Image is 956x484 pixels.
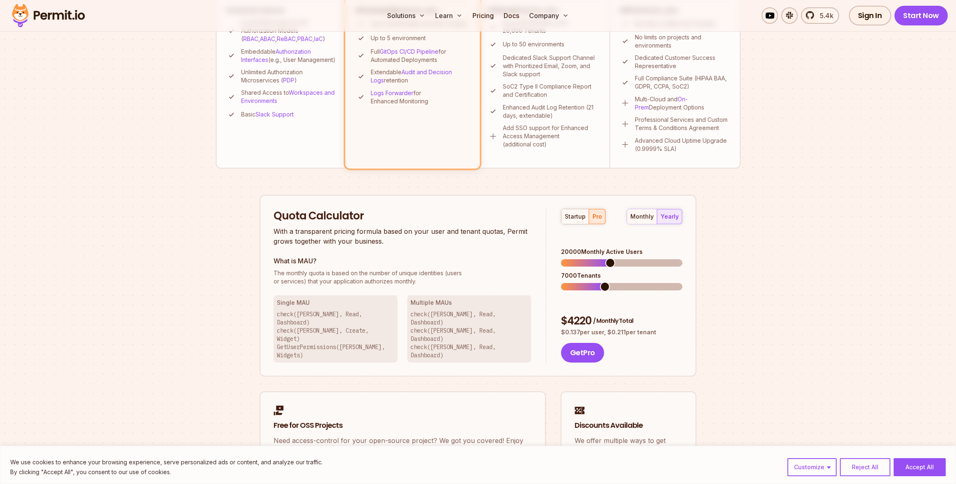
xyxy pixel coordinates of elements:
[242,68,337,84] p: Unlimited Authorization Microservices ( )
[371,89,469,105] p: for Enhanced Monitoring
[274,420,532,431] h2: Free for OSS Projects
[561,248,682,256] div: 20000 Monthly Active Users
[371,89,414,96] a: Logs Forwarder
[503,124,600,148] p: Add SSO support for Enhanced Access Management (additional cost)
[242,48,311,63] a: Authorization Interfaces
[635,33,730,50] p: No limits on projects and environments
[277,299,394,307] h3: Single MAU
[561,328,682,336] p: $ 0.137 per user, $ 0.211 per tenant
[242,48,337,64] p: Embeddable (e.g., User Management)
[894,458,946,476] button: Accept All
[274,209,531,224] h2: Quota Calculator
[380,48,439,55] a: GitOps CI/CD Pipeline
[526,7,572,24] button: Company
[840,458,890,476] button: Reject All
[371,68,469,84] p: Extendable retention
[256,111,294,118] a: Slack Support
[565,212,586,221] div: startup
[298,35,313,42] a: PBAC
[635,74,730,91] p: Full Compliance Suite (HIPAA BAA, GDPR, CCPA, SoC2)
[371,48,469,64] p: Full for Automated Deployments
[815,11,833,21] span: 5.4k
[244,35,259,42] a: RBAC
[635,116,730,132] p: Professional Services and Custom Terms & Conditions Agreement
[274,436,532,465] p: Need access-control for your open-source project? We got you covered! Enjoy the full power of Per...
[260,35,276,42] a: ABAC
[561,272,682,280] div: 7000 Tenants
[274,256,531,266] h3: What is MAU?
[469,7,497,24] a: Pricing
[283,77,295,84] a: PDP
[8,2,89,30] img: Permit logo
[630,212,654,221] div: monthly
[411,310,528,359] p: check([PERSON_NAME], Read, Dashboard) check([PERSON_NAME], Read, Dashboard) check([PERSON_NAME], ...
[371,68,452,84] a: Audit and Decision Logs
[593,317,633,325] span: / Monthly Total
[894,6,948,25] a: Start Now
[10,457,323,467] p: We use cookies to enhance your browsing experience, serve personalized ads or content, and analyz...
[635,96,688,111] a: On-Prem
[575,420,682,431] h2: Discounts Available
[561,343,604,363] button: GetPro
[274,269,531,285] p: or services) that your application authorizes monthly.
[503,82,600,99] p: SoC2 Type II Compliance Report and Certification
[635,95,730,112] p: Multi-Cloud and Deployment Options
[242,110,294,119] p: Basic
[635,137,730,153] p: Advanced Cloud Uptime Upgrade (0.9999% SLA)
[503,103,600,120] p: Enhanced Audit Log Retention (21 days, extendable)
[503,54,600,78] p: Dedicated Slack Support Channel with Prioritized Email, Zoom, and Slack support
[274,226,531,246] p: With a transparent pricing formula based on your user and tenant quotas, Permit grows together wi...
[10,467,323,477] p: By clicking "Accept All", you consent to our use of cookies.
[384,7,429,24] button: Solutions
[277,35,296,42] a: ReBAC
[371,34,426,42] p: Up to 5 environment
[242,89,337,105] p: Shared Access to
[432,7,466,24] button: Learn
[787,458,837,476] button: Customize
[849,6,891,25] a: Sign In
[503,40,565,48] p: Up to 50 environments
[315,35,323,42] a: IaC
[411,299,528,307] h3: Multiple MAUs
[500,7,522,24] a: Docs
[277,310,394,359] p: check([PERSON_NAME], Read, Dashboard) check([PERSON_NAME], Create, Widget) GetUserPermissions([PE...
[801,7,839,24] a: 5.4k
[635,54,730,70] p: Dedicated Customer Success Representative
[561,314,682,329] div: $ 4220
[274,269,531,277] span: The monthly quota is based on the number of unique identities (users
